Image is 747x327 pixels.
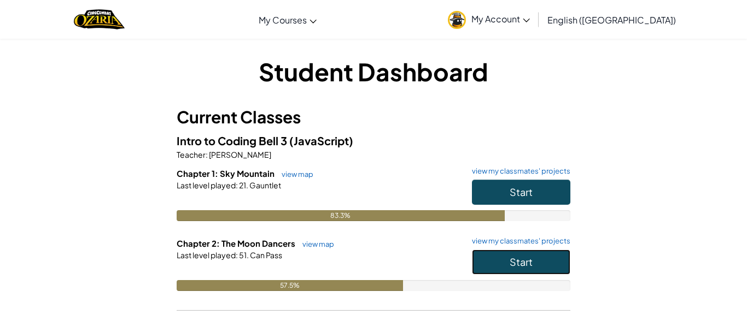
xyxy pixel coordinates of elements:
[177,210,505,221] div: 83.3%
[510,186,533,198] span: Start
[177,280,403,291] div: 57.5%
[177,134,289,147] span: Intro to Coding Bell 3
[289,134,353,147] span: (JavaScript)
[466,237,570,245] a: view my classmates' projects
[177,238,297,248] span: Chapter 2: The Moon Dancers
[177,168,276,179] span: Chapter 1: Sky Mountain
[472,180,570,205] button: Start
[249,250,282,260] span: Can Pass
[510,255,533,268] span: Start
[177,105,570,129] h3: Current Classes
[238,180,248,190] span: 21.
[542,5,681,34] a: English ([GEOGRAPHIC_DATA])
[276,170,313,179] a: view map
[248,180,281,190] span: Gauntlet
[238,250,249,260] span: 51.
[236,180,238,190] span: :
[259,14,307,26] span: My Courses
[236,250,238,260] span: :
[442,2,535,37] a: My Account
[297,240,334,248] a: view map
[74,8,125,31] img: Home
[547,14,676,26] span: English ([GEOGRAPHIC_DATA])
[74,8,125,31] a: Ozaria by CodeCombat logo
[177,150,206,159] span: Teacher
[466,168,570,175] a: view my classmates' projects
[177,55,570,88] h1: Student Dashboard
[448,11,466,29] img: avatar
[472,249,570,275] button: Start
[177,250,236,260] span: Last level played
[206,150,208,159] span: :
[177,180,236,190] span: Last level played
[253,5,322,34] a: My Courses
[471,13,530,25] span: My Account
[208,150,271,159] span: [PERSON_NAME]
